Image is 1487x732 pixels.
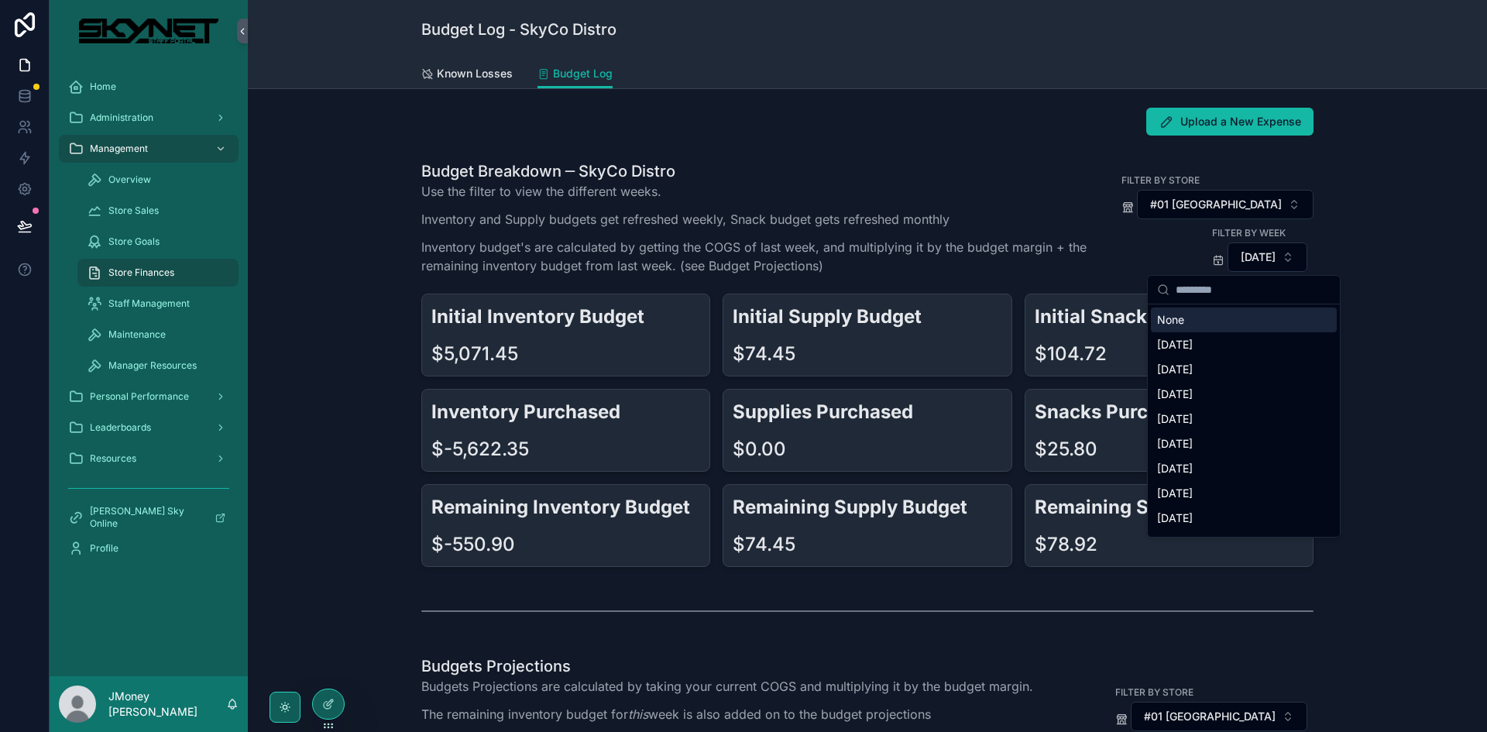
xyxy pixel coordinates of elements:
[421,19,616,40] h1: Budget Log - SkyCo Distro
[1151,531,1337,555] div: [DATE]
[1115,685,1193,699] label: Filter By Store
[733,399,1001,424] h2: Supplies Purchased
[108,297,190,310] span: Staff Management
[1148,304,1340,537] div: Suggestions
[59,104,239,132] a: Administration
[77,228,239,256] a: Store Goals
[59,503,239,531] a: [PERSON_NAME] Sky Online
[421,210,1109,229] p: Inventory and Supply budgets get refreshed weekly, Snack budget gets refreshed monthly
[59,414,239,442] a: Leaderboards
[108,359,197,372] span: Manager Resources
[50,62,248,583] div: scrollable content
[77,197,239,225] a: Store Sales
[437,66,513,81] span: Known Losses
[421,655,1033,677] h1: Budgets Projections
[90,421,151,434] span: Leaderboards
[59,534,239,562] a: Profile
[1150,197,1282,212] span: #01 [GEOGRAPHIC_DATA]
[77,352,239,380] a: Manager Resources
[733,304,1001,329] h2: Initial Supply Budget
[1035,532,1097,557] div: $78.92
[1241,249,1276,265] span: [DATE]
[90,390,189,403] span: Personal Performance
[1035,304,1303,329] h2: Initial Snack Budget
[1151,506,1337,531] div: [DATE]
[537,60,613,89] a: Budget Log
[1146,108,1314,136] button: Upload a New Expense
[733,437,786,462] div: $0.00
[77,290,239,318] a: Staff Management
[421,60,513,91] a: Known Losses
[90,452,136,465] span: Resources
[108,174,151,186] span: Overview
[628,706,648,722] em: this
[431,437,529,462] div: $-5,622.35
[90,143,148,155] span: Management
[1151,431,1337,456] div: [DATE]
[1151,357,1337,382] div: [DATE]
[108,204,159,217] span: Store Sales
[1212,225,1286,239] label: Filter By Week
[431,342,518,366] div: $5,071.45
[1151,407,1337,431] div: [DATE]
[1131,702,1307,731] button: Select Button
[431,532,515,557] div: $-550.90
[90,81,116,93] span: Home
[1228,242,1307,272] button: Select Button
[77,166,239,194] a: Overview
[108,689,226,720] p: JMoney [PERSON_NAME]
[733,342,795,366] div: $74.45
[421,705,1033,723] p: The remaining inventory budget for week is also added on to the budget projections
[1151,456,1337,481] div: [DATE]
[421,677,1033,696] p: Budgets Projections are calculated by taking your current COGS and multiplying it by the budget m...
[79,19,218,43] img: App logo
[1035,494,1303,520] h2: Remaining Snack Budget
[1144,709,1276,724] span: #01 [GEOGRAPHIC_DATA]
[59,383,239,411] a: Personal Performance
[108,266,174,279] span: Store Finances
[421,182,1109,201] p: Use the filter to view the different weeks.
[1035,399,1303,424] h2: Snacks Purchased
[431,494,700,520] h2: Remaining Inventory Budget
[59,73,239,101] a: Home
[1151,382,1337,407] div: [DATE]
[90,505,202,530] span: [PERSON_NAME] Sky Online
[421,160,1109,182] h1: Budget Breakdown ─ SkyCo Distro
[108,328,166,341] span: Maintenance
[431,399,700,424] h2: Inventory Purchased
[1035,437,1097,462] div: $25.80
[421,238,1109,275] p: Inventory budget's are calculated by getting the COGS of last week, and multiplying it by the bud...
[1151,481,1337,506] div: [DATE]
[733,494,1001,520] h2: Remaining Supply Budget
[108,235,160,248] span: Store Goals
[431,304,700,329] h2: Initial Inventory Budget
[1035,342,1107,366] div: $104.72
[59,445,239,473] a: Resources
[1137,190,1314,219] button: Select Button
[1151,332,1337,357] div: [DATE]
[77,259,239,287] a: Store Finances
[1151,308,1337,332] div: None
[77,321,239,349] a: Maintenance
[733,532,795,557] div: $74.45
[90,542,118,555] span: Profile
[1121,173,1200,187] label: Filter By Store
[553,66,613,81] span: Budget Log
[90,112,153,124] span: Administration
[59,135,239,163] a: Management
[1180,114,1301,129] span: Upload a New Expense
